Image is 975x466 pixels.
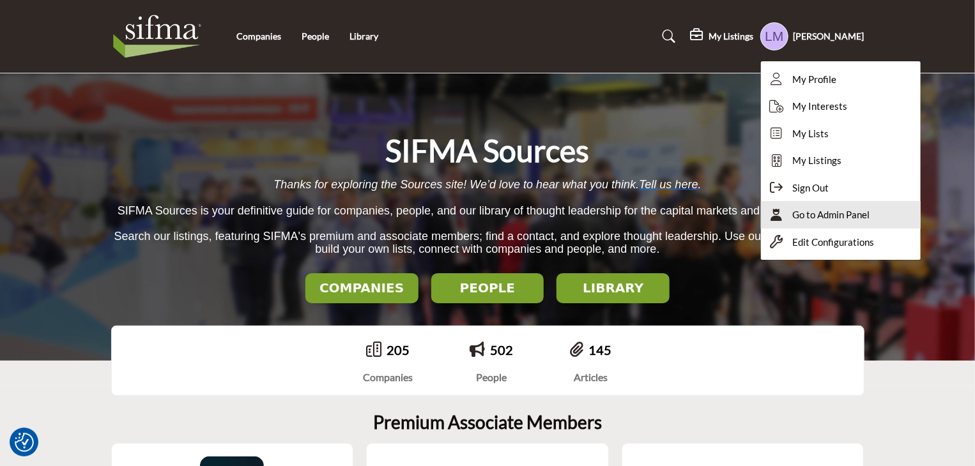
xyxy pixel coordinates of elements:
[387,342,410,357] a: 205
[386,131,590,170] h1: SIFMA Sources
[570,370,611,385] div: Articles
[709,31,754,42] h5: My Listings
[793,181,829,195] span: Sign Out
[349,31,378,41] a: Library
[491,342,514,357] a: 502
[639,178,698,191] a: Tell us here
[560,280,666,296] h2: LIBRARY
[373,412,602,433] h2: Premium Associate Members
[650,26,684,47] a: Search
[691,29,754,44] div: My Listings
[364,370,413,385] div: Companies
[431,273,544,303] button: PEOPLE
[761,93,921,120] a: My Interests
[15,433,34,452] button: Consent Preferences
[761,120,921,147] a: My Lists
[588,342,611,357] a: 145
[793,235,875,250] span: Edit Configurations
[114,230,861,256] span: Search our listings, featuring SIFMA's premium and associate members; find a contact, and explore...
[793,99,848,114] span: My Interests
[236,31,281,41] a: Companies
[118,204,857,217] span: SIFMA Sources is your definitive guide for companies, people, and our library of thought leadersh...
[793,153,842,168] span: My Listings
[760,22,788,50] button: Show hide supplier dropdown
[111,11,210,62] img: Site Logo
[761,147,921,174] a: My Listings
[15,433,34,452] img: Revisit consent button
[309,280,415,296] h2: COMPANIES
[435,280,541,296] h2: PEOPLE
[793,72,837,87] span: My Profile
[302,31,329,41] a: People
[557,273,670,303] button: LIBRARY
[273,178,701,191] span: Thanks for exploring the Sources site! We’d love to hear what you think. .
[793,207,870,222] span: Go to Admin Panel
[794,30,864,43] h5: [PERSON_NAME]
[761,66,921,93] a: My Profile
[470,370,514,385] div: People
[305,273,418,303] button: COMPANIES
[793,126,829,141] span: My Lists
